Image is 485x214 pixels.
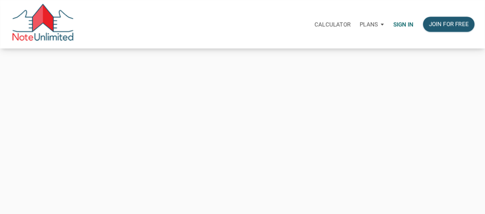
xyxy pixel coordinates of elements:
[423,17,475,32] button: Join for free
[393,21,414,28] p: Sign in
[388,12,418,36] a: Sign in
[418,12,479,36] a: Join for free
[310,12,355,36] a: Calculator
[12,4,74,45] img: NoteUnlimited
[314,21,350,28] p: Calculator
[429,20,469,29] div: Join for free
[360,21,378,28] p: Plans
[355,12,388,36] a: Plans
[355,13,388,36] button: Plans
